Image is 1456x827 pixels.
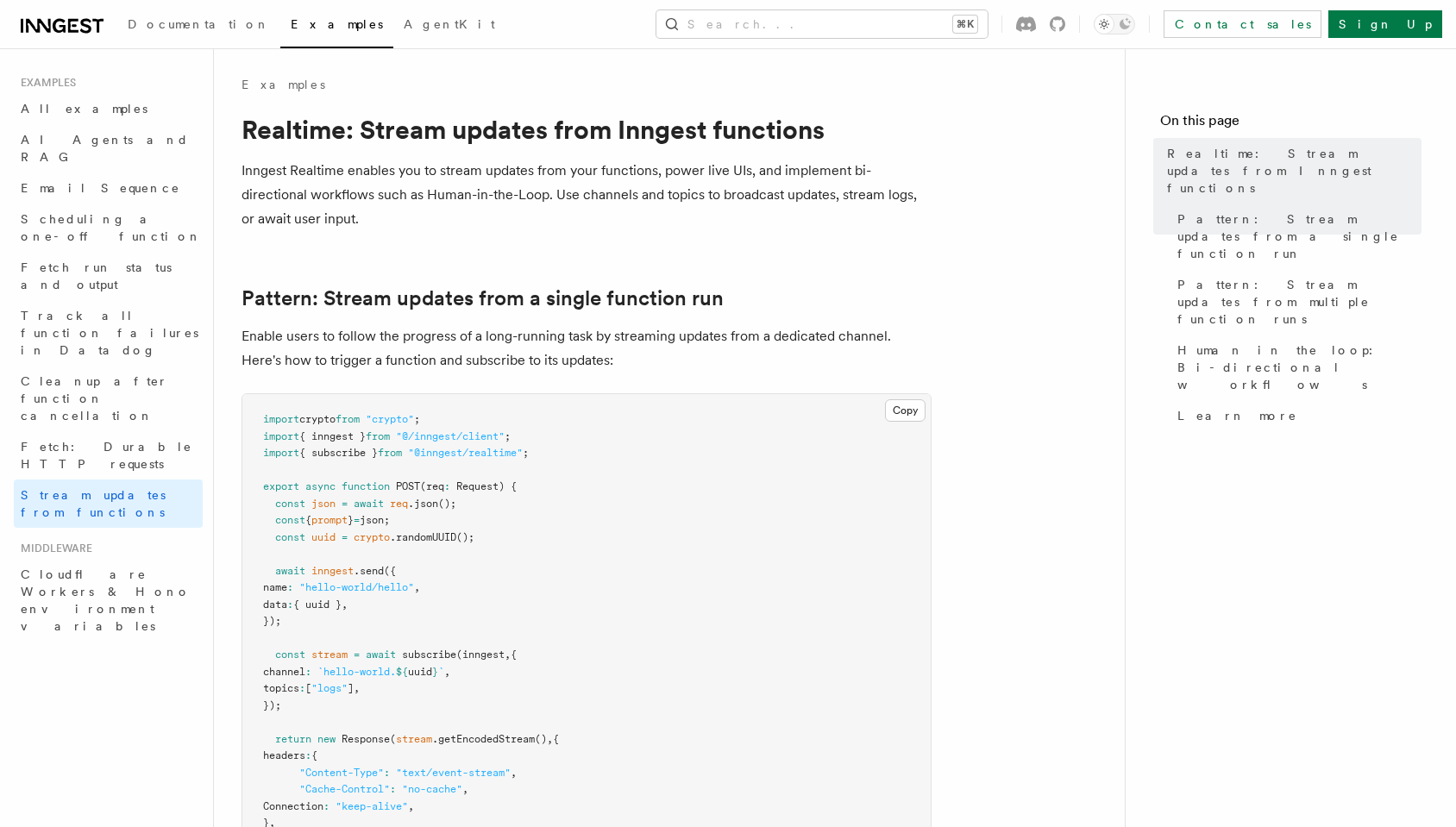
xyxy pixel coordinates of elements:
[402,648,456,661] span: subscribe
[366,648,396,661] span: await
[280,5,393,48] a: Examples
[299,783,390,795] span: "Cache-Control"
[242,76,325,93] a: Examples
[14,93,203,124] a: All examples
[311,749,317,761] span: {
[21,488,166,519] span: Stream updates from functions
[420,480,444,492] span: (req
[404,17,495,31] span: AgentKit
[393,5,505,47] a: AgentKit
[287,598,293,611] span: :
[354,514,360,526] span: =
[396,430,505,442] span: "@/inngest/client"
[384,767,390,779] span: :
[323,800,329,812] span: :
[408,447,523,459] span: "@inngest/realtime"
[1094,14,1135,34] button: Toggle dark mode
[117,5,280,47] a: Documentation
[263,666,305,678] span: channel
[305,749,311,761] span: :
[366,413,414,425] span: "crypto"
[291,17,383,31] span: Examples
[1328,10,1442,38] a: Sign Up
[396,480,420,492] span: POST
[275,514,305,526] span: const
[21,567,191,633] span: Cloudflare Workers & Hono environment variables
[305,666,311,678] span: :
[390,531,456,543] span: .randomUUID
[14,431,203,479] a: Fetch: Durable HTTP requests
[21,102,147,116] span: All examples
[263,581,287,593] span: name
[336,413,360,425] span: from
[263,615,281,627] span: });
[342,498,348,510] span: =
[14,542,92,555] span: Middleware
[275,531,305,543] span: const
[1177,210,1421,262] span: Pattern: Stream updates from a single function run
[242,324,932,373] p: Enable users to follow the progress of a long-running task by streaming updates from a dedicated ...
[263,800,323,812] span: Connection
[1177,276,1421,328] span: Pattern: Stream updates from multiple function runs
[14,252,203,300] a: Fetch run status and output
[408,666,432,678] span: uuid
[21,181,180,195] span: Email Sequence
[438,498,456,510] span: ();
[299,767,384,779] span: "Content-Type"
[1170,335,1421,400] a: Human in the loop: Bi-directional workflows
[263,430,299,442] span: import
[263,699,281,711] span: });
[263,682,299,694] span: topics
[432,666,438,678] span: }
[523,447,529,459] span: ;
[242,159,932,231] p: Inngest Realtime enables you to stream updates from your functions, power live UIs, and implement...
[263,413,299,425] span: import
[354,648,360,661] span: =
[21,133,189,164] span: AI Agents and RAG
[263,480,299,492] span: export
[505,648,511,661] span: ,
[293,598,342,611] span: { uuid }
[317,733,336,745] span: new
[14,559,203,642] a: Cloudflare Workers & Hono environment variables
[535,733,547,745] span: ()
[553,733,559,745] span: {
[311,531,336,543] span: uuid
[505,430,511,442] span: ;
[402,783,462,795] span: "no-cache"
[242,286,724,310] a: Pattern: Stream updates from a single function run
[275,648,305,661] span: const
[1160,110,1421,138] h4: On this page
[656,10,988,38] button: Search...⌘K
[390,783,396,795] span: :
[14,76,76,90] span: Examples
[21,260,172,291] span: Fetch run status and output
[311,498,336,510] span: json
[444,666,450,678] span: ,
[1167,145,1421,197] span: Realtime: Stream updates from Inngest functions
[366,430,390,442] span: from
[499,480,517,492] span: ) {
[342,733,390,745] span: Response
[14,124,203,172] a: AI Agents and RAG
[348,682,354,694] span: ]
[336,800,408,812] span: "keep-alive"
[378,447,402,459] span: from
[390,733,396,745] span: (
[14,479,203,528] a: Stream updates from functions
[462,783,468,795] span: ,
[299,413,336,425] span: crypto
[275,498,305,510] span: const
[305,480,336,492] span: async
[275,733,311,745] span: return
[21,440,192,471] span: Fetch: Durable HTTP requests
[414,413,420,425] span: ;
[342,531,348,543] span: =
[408,800,414,812] span: ,
[311,648,348,661] span: stream
[456,531,474,543] span: ();
[305,514,311,526] span: {
[360,514,390,526] span: json;
[1160,138,1421,204] a: Realtime: Stream updates from Inngest functions
[311,514,348,526] span: prompt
